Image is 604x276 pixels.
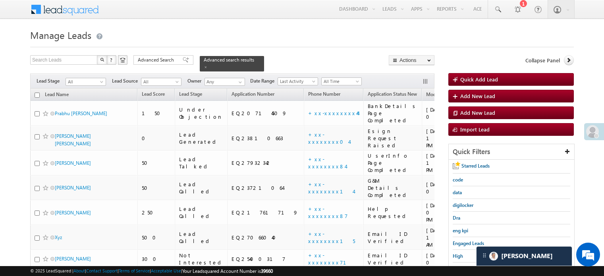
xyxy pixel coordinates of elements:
a: +xx-xxxxxxxx14 [308,181,353,195]
span: ? [110,56,114,63]
a: Lead Name [41,90,73,100]
a: +xx-xxxxxxxx44 [308,110,358,116]
span: data [453,189,462,195]
a: Xyz [55,234,62,240]
img: Carter [489,252,498,261]
div: EQ27066040 [232,234,300,241]
a: Contact Support [86,268,118,273]
div: 500 [142,234,171,241]
span: Quick Add Lead [460,76,498,83]
a: Phone Number [304,90,344,100]
span: Lead Stage [179,91,202,97]
span: Modified On [426,91,453,97]
a: Show All Items [234,78,244,86]
a: About [73,268,85,273]
span: Phone Number [308,91,340,97]
div: 300 [142,255,171,262]
a: [PERSON_NAME] [PERSON_NAME] [55,133,91,147]
input: Type to Search [205,78,245,86]
div: Lead Generated [179,131,224,145]
a: +xx-xxxxxxxx87 [308,205,348,219]
div: Lead Called [179,181,224,195]
a: +xx-xxxxxxxx04 [308,131,349,145]
a: Terms of Service [119,268,150,273]
span: eng kpi [453,228,468,234]
div: Under Objection [179,106,224,120]
span: All [141,78,179,85]
div: BankDetails Page Completed [368,102,418,124]
span: Engaged Leads [453,240,484,246]
div: Help Requested [368,205,418,220]
a: Prabhu [PERSON_NAME] [55,110,107,116]
img: carter-drag [481,252,488,259]
a: +xx-xxxxxxxx15 [308,230,355,244]
span: Your Leadsquared Account Number is [182,268,273,274]
a: [PERSON_NAME] [55,160,91,166]
span: digilocker [453,202,473,208]
input: Check all records [35,93,40,98]
div: G&M Details Completed [368,177,418,199]
span: Lead Score [142,91,165,97]
a: Last Activity [278,77,318,85]
span: Advanced search results [204,57,254,63]
a: Application Number [228,90,278,100]
span: Collapse Panel [525,57,560,64]
div: 50 [142,159,171,166]
a: All [66,78,106,86]
span: © 2025 LeadSquared | | | | | [30,267,273,275]
a: [PERSON_NAME] [55,185,91,191]
div: UserInfo Page Completed [368,152,418,174]
div: Not Interested [179,252,224,266]
div: [DATE] 07:27 AM [426,106,470,120]
button: ? [107,55,116,65]
a: Lead Stage [175,90,206,100]
a: +xx-xxxxxxxx84 [308,156,345,170]
a: Acceptable Use [151,268,181,273]
a: All Time [321,77,362,85]
span: Lead Source [112,77,141,85]
span: Carter [501,252,553,260]
div: [DATE] 08:46 PM [426,181,470,195]
div: Esign Request Raised [368,127,418,149]
div: [DATE] 11:26 AM [426,227,470,248]
div: [DATE] 10:17 PM [426,152,470,174]
div: EQ21761719 [232,209,300,216]
div: Email ID Verified [368,252,418,266]
div: EQ23721064 [232,184,300,191]
img: Search [100,58,104,62]
span: Dra [453,215,460,221]
a: [PERSON_NAME] [55,256,91,262]
a: All [141,78,181,86]
span: Import Lead [460,126,490,133]
div: [DATE] 08:20 PM [426,202,470,223]
span: Date Range [250,77,278,85]
div: EQ25400317 [232,255,300,262]
span: Add New Lead [460,93,495,99]
a: [PERSON_NAME] [55,210,91,216]
span: Application Status New [368,91,417,97]
div: Lead Talked [179,156,224,170]
div: 150 [142,110,171,117]
span: Lead Stage [37,77,66,85]
div: carter-dragCarter[PERSON_NAME] [476,246,572,266]
span: 39660 [261,268,273,274]
button: Actions [389,55,434,65]
a: Modified On (sorted descending) [422,90,464,100]
span: Advanced Search [138,56,176,64]
span: All [66,78,104,85]
span: Owner [187,77,205,85]
div: Quick Filters [449,144,574,160]
div: EQ20714509 [232,110,300,117]
div: [DATE] 09:36 AM [426,252,470,266]
span: Manage Leads [30,29,91,41]
span: code [453,177,463,183]
span: Starred Leads [461,163,490,169]
span: Add New Lead [460,109,495,116]
span: Application Number [232,91,274,97]
span: High [453,253,463,259]
a: +xx-xxxxxxxx71 [308,252,356,266]
a: Application Status New [364,90,421,100]
div: 50 [142,184,171,191]
div: EQ23810663 [232,135,300,142]
div: Lead Called [179,230,224,245]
